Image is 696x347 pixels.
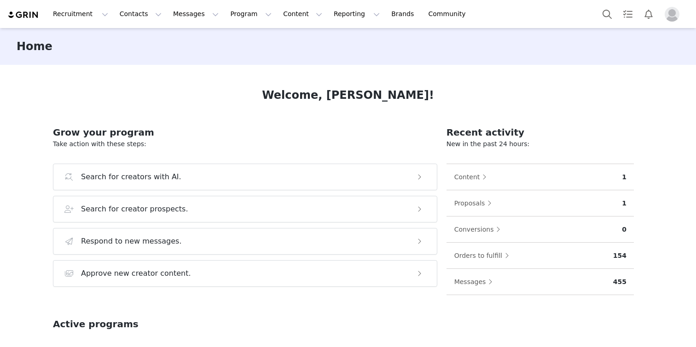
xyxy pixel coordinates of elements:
[53,317,139,331] h2: Active programs
[81,268,191,279] h3: Approve new creator content.
[613,251,626,261] p: 154
[618,4,638,24] a: Tasks
[659,7,689,22] button: Profile
[53,260,437,287] button: Approve new creator content.
[328,4,385,24] button: Reporting
[423,4,476,24] a: Community
[168,4,224,24] button: Messages
[114,4,167,24] button: Contacts
[7,11,40,19] img: grin logo
[53,164,437,190] button: Search for creators with AI.
[622,172,626,182] p: 1
[613,277,626,287] p: 455
[53,139,437,149] p: Take action with these steps:
[17,38,52,55] h3: Home
[447,139,634,149] p: New in the past 24 hours:
[454,170,492,184] button: Content
[665,7,679,22] img: placeholder-profile.jpg
[454,196,497,210] button: Proposals
[47,4,114,24] button: Recruitment
[622,199,626,208] p: 1
[262,87,434,103] h1: Welcome, [PERSON_NAME]!
[597,4,617,24] button: Search
[81,204,188,215] h3: Search for creator prospects.
[454,248,514,263] button: Orders to fulfill
[278,4,328,24] button: Content
[454,274,498,289] button: Messages
[386,4,422,24] a: Brands
[447,125,634,139] h2: Recent activity
[622,225,626,234] p: 0
[53,196,437,222] button: Search for creator prospects.
[53,125,437,139] h2: Grow your program
[53,228,437,255] button: Respond to new messages.
[81,236,182,247] h3: Respond to new messages.
[81,171,181,182] h3: Search for creators with AI.
[225,4,277,24] button: Program
[454,222,505,237] button: Conversions
[638,4,659,24] button: Notifications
